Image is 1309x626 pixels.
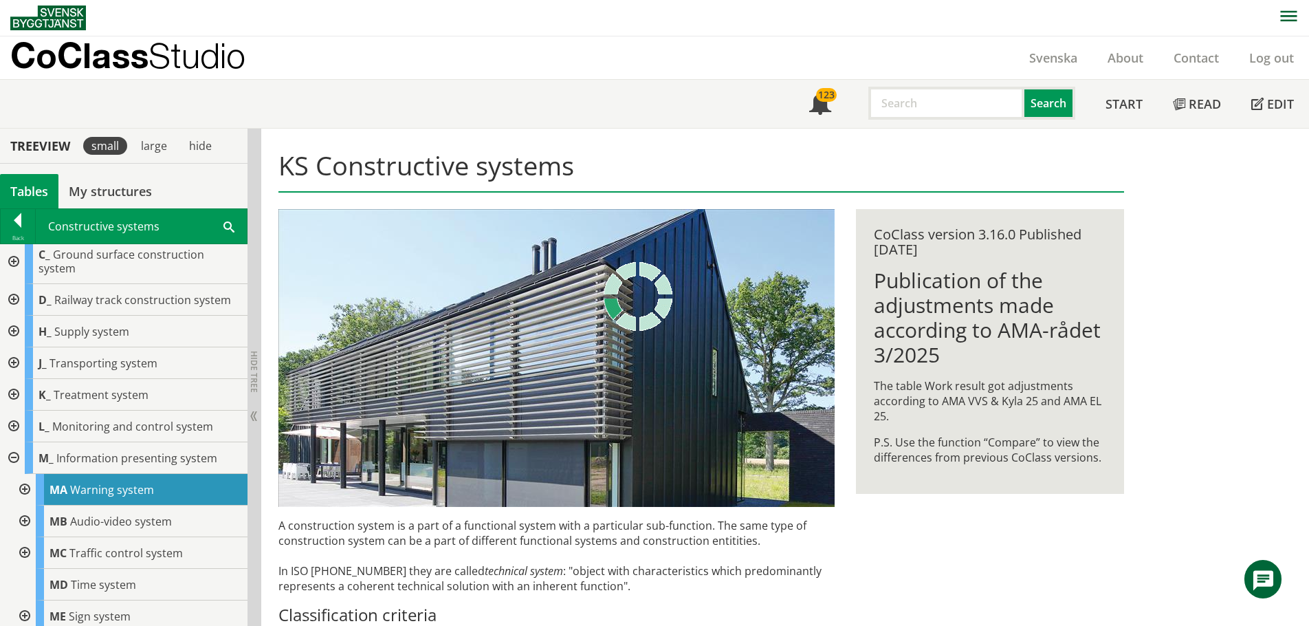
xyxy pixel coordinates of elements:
span: Warning system [70,482,154,497]
a: Read [1158,80,1236,128]
span: Information presenting system [56,451,217,466]
span: J_ [38,356,47,371]
span: Hide tree [248,351,260,393]
span: MD [49,577,68,592]
span: Start [1105,96,1143,112]
div: Treeview [3,138,78,153]
span: C_ [38,247,50,262]
span: L_ [38,419,49,434]
span: Treatment system [54,387,148,402]
div: 123 [816,88,837,102]
h1: Publication of the adjustments made according to AMA-rådet 3/2025 [874,268,1105,367]
a: About [1092,50,1158,66]
span: Traffic control system [69,546,183,561]
input: Search [868,87,1024,120]
button: Search [1024,87,1075,120]
img: Svensk Byggtjänst [10,6,86,30]
a: Contact [1158,50,1234,66]
span: Transporting system [49,356,157,371]
span: ME [49,609,66,624]
span: Monitoring and control system [52,419,213,434]
span: Ground surface construction system [38,247,204,276]
span: MA [49,482,67,497]
em: technical system [485,563,563,579]
h3: Classification criteria [278,605,835,625]
span: MB [49,514,67,529]
a: Start [1090,80,1158,128]
a: 123 [794,80,846,128]
a: Edit [1236,80,1309,128]
span: Notifications [809,94,831,116]
span: D_ [38,292,52,307]
img: Laddar [604,262,672,331]
div: hide [181,137,220,155]
span: Audio-video system [70,514,172,529]
p: A construction system is a part of a functional system with a particular sub-function. The same t... [278,518,835,594]
h1: KS Constructive systems [278,150,1123,193]
span: M_ [38,451,54,466]
div: CoClass version 3.16.0 Published [DATE] [874,227,1105,257]
a: Svenska [1014,50,1092,66]
div: Back [1,233,35,244]
a: My structures [58,174,162,208]
p: P.S. Use the function “Compare” to view the differences from previous CoClass versions. [874,435,1105,465]
p: The table Work result got adjustments according to AMA VVS & Kyla 25 and AMA EL 25. [874,378,1105,424]
p: CoClass [10,47,245,63]
span: Read [1189,96,1221,112]
span: H_ [38,324,52,339]
span: K_ [38,387,51,402]
div: small [83,137,127,155]
span: Railway track construction system [54,292,231,307]
span: Search within table [223,219,234,233]
span: Supply system [54,324,129,339]
a: CoClassStudio [10,36,275,79]
img: structural-solar-shading.jpg [278,209,835,507]
div: large [133,137,175,155]
span: Studio [148,35,245,76]
span: Time system [71,577,136,592]
a: Log out [1234,50,1309,66]
span: Sign system [69,609,131,624]
span: Edit [1267,96,1294,112]
div: Constructive systems [36,209,247,244]
span: MC [49,546,67,561]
